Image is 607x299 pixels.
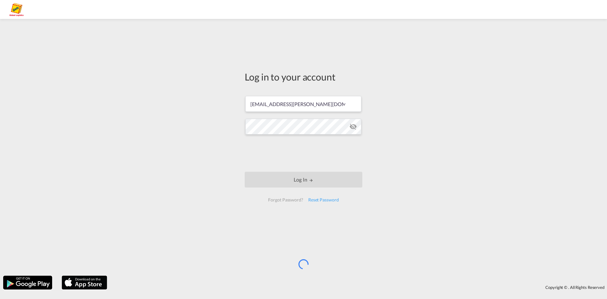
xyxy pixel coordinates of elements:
img: a2a4a140666c11eeab5485e577415959.png [9,3,24,17]
img: google.png [3,275,53,290]
div: Log in to your account [245,70,362,83]
div: Forgot Password? [266,194,305,206]
md-icon: icon-eye-off [349,123,357,130]
button: LOGIN [245,172,362,188]
iframe: reCAPTCHA [255,141,352,165]
img: apple.png [61,275,108,290]
div: Copyright © . All Rights Reserved [110,282,607,293]
input: Enter email/phone number [245,96,361,112]
div: Reset Password [306,194,341,206]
